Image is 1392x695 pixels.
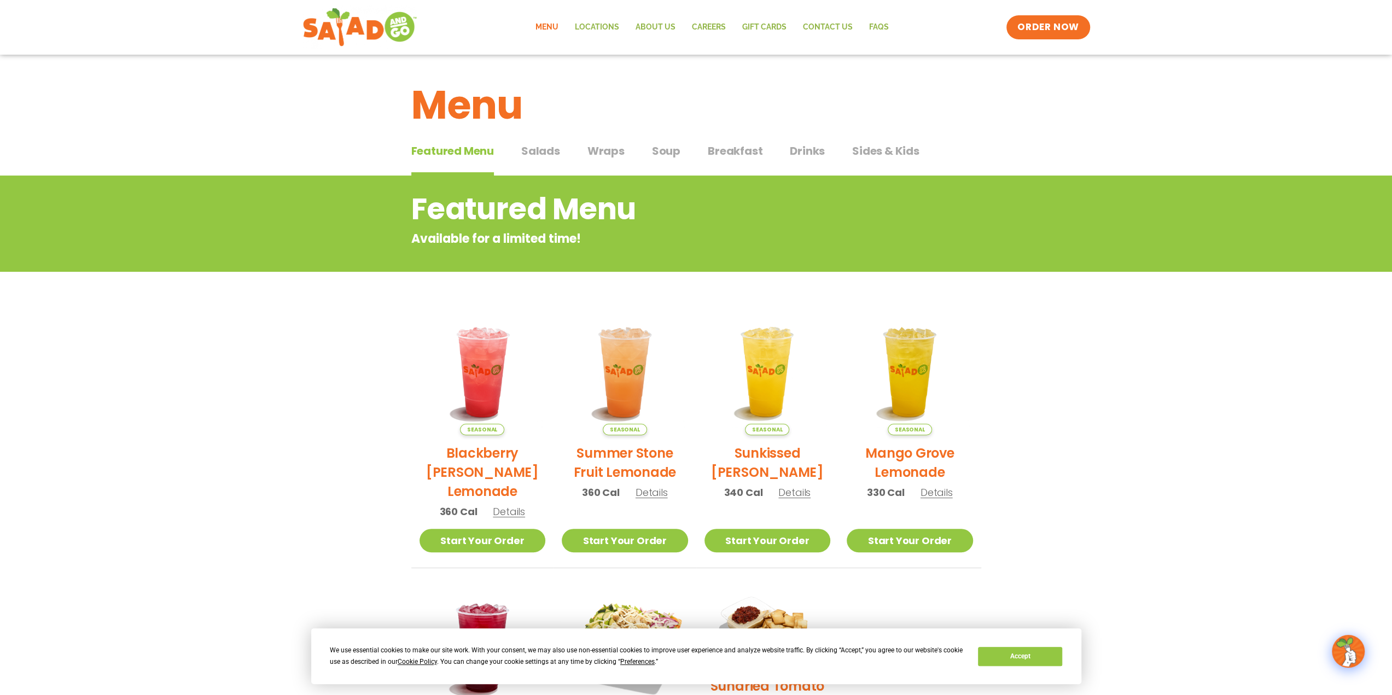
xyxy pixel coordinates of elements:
a: Contact Us [795,15,861,40]
h1: Menu [411,75,981,135]
h2: Mango Grove Lemonade [847,443,973,482]
div: Tabbed content [411,139,981,176]
h2: Summer Stone Fruit Lemonade [562,443,688,482]
a: About Us [627,15,684,40]
span: Cookie Policy [398,658,437,665]
a: Start Your Order [704,529,831,552]
img: new-SAG-logo-768×292 [302,5,418,49]
div: Cookie Consent Prompt [311,628,1081,684]
h2: Featured Menu [411,187,893,231]
a: Start Your Order [562,529,688,552]
div: We use essential cookies to make our site work. With your consent, we may also use non-essential ... [330,645,965,668]
span: Seasonal [460,424,504,435]
span: Soup [652,143,680,159]
a: Start Your Order [420,529,546,552]
h2: Sunkissed [PERSON_NAME] [704,443,831,482]
button: Accept [978,647,1062,666]
span: 330 Cal [867,485,905,500]
h2: Blackberry [PERSON_NAME] Lemonade [420,443,546,501]
span: 360 Cal [582,485,620,500]
a: FAQs [861,15,897,40]
img: Product photo for Sundried Tomato Hummus & Pita Chips [704,585,831,669]
span: Wraps [587,143,625,159]
span: Featured Menu [411,143,494,159]
img: wpChatIcon [1333,636,1364,667]
a: Start Your Order [847,529,973,552]
a: Careers [684,15,734,40]
img: Product photo for Blackberry Bramble Lemonade [420,309,546,435]
a: Locations [567,15,627,40]
a: ORDER NOW [1006,15,1090,39]
span: Breakfast [708,143,762,159]
span: Details [636,486,668,499]
span: Details [778,486,811,499]
span: Details [921,486,953,499]
span: 340 Cal [724,485,763,500]
a: Menu [527,15,567,40]
span: ORDER NOW [1017,21,1079,34]
span: Seasonal [603,424,647,435]
span: Details [493,505,525,518]
img: Product photo for Sunkissed Yuzu Lemonade [704,309,831,435]
img: Product photo for Mango Grove Lemonade [847,309,973,435]
span: Seasonal [745,424,789,435]
a: GIFT CARDS [734,15,795,40]
span: Sides & Kids [852,143,919,159]
span: 360 Cal [440,504,477,519]
span: Seasonal [888,424,932,435]
span: Drinks [790,143,825,159]
img: Product photo for Summer Stone Fruit Lemonade [562,309,688,435]
span: Preferences [620,658,655,665]
nav: Menu [527,15,897,40]
span: Salads [521,143,560,159]
p: Available for a limited time! [411,230,893,248]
